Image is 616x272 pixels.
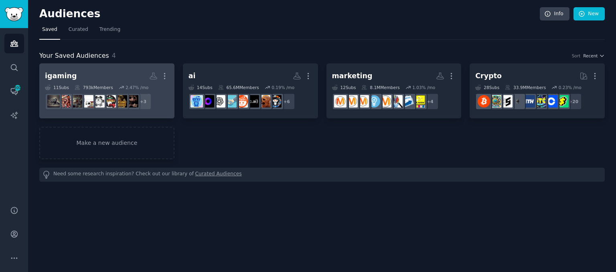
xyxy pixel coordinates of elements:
[556,95,569,108] img: TheRaceTo10Million
[183,63,318,118] a: ai14Subs65.6MMembers0.19% /mo+6aiArtCursedAICharacterAIFuturologytechnologyOpenAILocalLLMartificial
[190,95,203,108] img: artificial
[47,95,60,108] img: eDealerIGaming
[39,168,605,182] div: Need some research inspiration? Check out our library of
[99,26,120,33] span: Trending
[583,53,605,59] button: Recent
[224,95,237,108] img: technology
[103,95,116,108] img: OnlineCasinoBlackjack
[269,95,282,108] img: aiArt
[39,63,174,118] a: igaming11Subs793kMembers2.47% /mo+3BuckshotRouletteFansCasinoFreebiesOnlineCasinoBlackjackCasinob...
[326,63,462,118] a: marketing12Subs8.1MMembers1.03% /mo+4DigitalMarketingHelpEmailmarketingMarketingResearchcontent_m...
[413,95,425,108] img: DigitalMarketingHelp
[202,95,214,108] img: LocalLLM
[505,85,546,90] div: 33.9M Members
[332,85,356,90] div: 12 Sub s
[540,7,569,21] a: Info
[489,95,501,108] img: memecoins
[478,95,490,108] img: BitcoinBeginners
[572,53,581,59] div: Sort
[500,95,513,108] img: ethstaker
[188,71,196,81] div: ai
[75,85,113,90] div: 793k Members
[92,95,105,108] img: Casino
[390,95,403,108] img: MarketingResearch
[39,127,174,159] a: Make a new audience
[583,53,598,59] span: Recent
[470,63,605,118] a: Crypto28Subs33.9MMembers0.23% /mo+20TheRaceTo10MillionCoinBaseCrypto_Generalethzethereumethstaker...
[69,26,88,33] span: Curated
[475,85,499,90] div: 28 Sub s
[135,93,152,110] div: + 3
[368,95,380,108] img: Entrepreneur
[112,52,116,59] span: 4
[332,71,373,81] div: marketing
[81,95,93,108] img: blackjack
[14,85,21,91] span: 300
[218,85,259,90] div: 65.6M Members
[195,171,242,179] a: Curated Audiences
[573,7,605,21] a: New
[357,95,369,108] img: marketing
[559,85,582,90] div: 0.23 % /mo
[39,23,60,40] a: Saved
[511,95,524,108] img: ethereum
[278,93,295,110] div: + 6
[45,71,77,81] div: igaming
[115,95,127,108] img: CasinoFreebies
[70,95,82,108] img: iGamingBonusFellas
[247,95,259,108] img: CharacterAI
[334,95,346,108] img: AskMarketing
[42,26,57,33] span: Saved
[235,95,248,108] img: Futurology
[534,95,546,108] img: Crypto_General
[545,95,557,108] img: CoinBase
[5,7,23,21] img: GummySearch logo
[523,95,535,108] img: ethz
[379,95,391,108] img: content_marketing
[258,95,270,108] img: CursedAI
[4,81,24,101] a: 300
[345,95,358,108] img: DigitalMarketing
[188,85,213,90] div: 14 Sub s
[213,95,225,108] img: OpenAI
[475,71,502,81] div: Crypto
[39,51,109,61] span: Your Saved Audiences
[66,23,91,40] a: Curated
[126,95,138,108] img: BuckshotRouletteFans
[422,93,439,110] div: + 4
[39,8,540,20] h2: Audiences
[412,85,435,90] div: 1.03 % /mo
[59,95,71,108] img: iGamingBonusSeekers
[361,85,399,90] div: 8.1M Members
[45,85,69,90] div: 11 Sub s
[401,95,414,108] img: Emailmarketing
[272,85,294,90] div: 0.19 % /mo
[565,93,582,110] div: + 20
[126,85,148,90] div: 2.47 % /mo
[97,23,123,40] a: Trending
